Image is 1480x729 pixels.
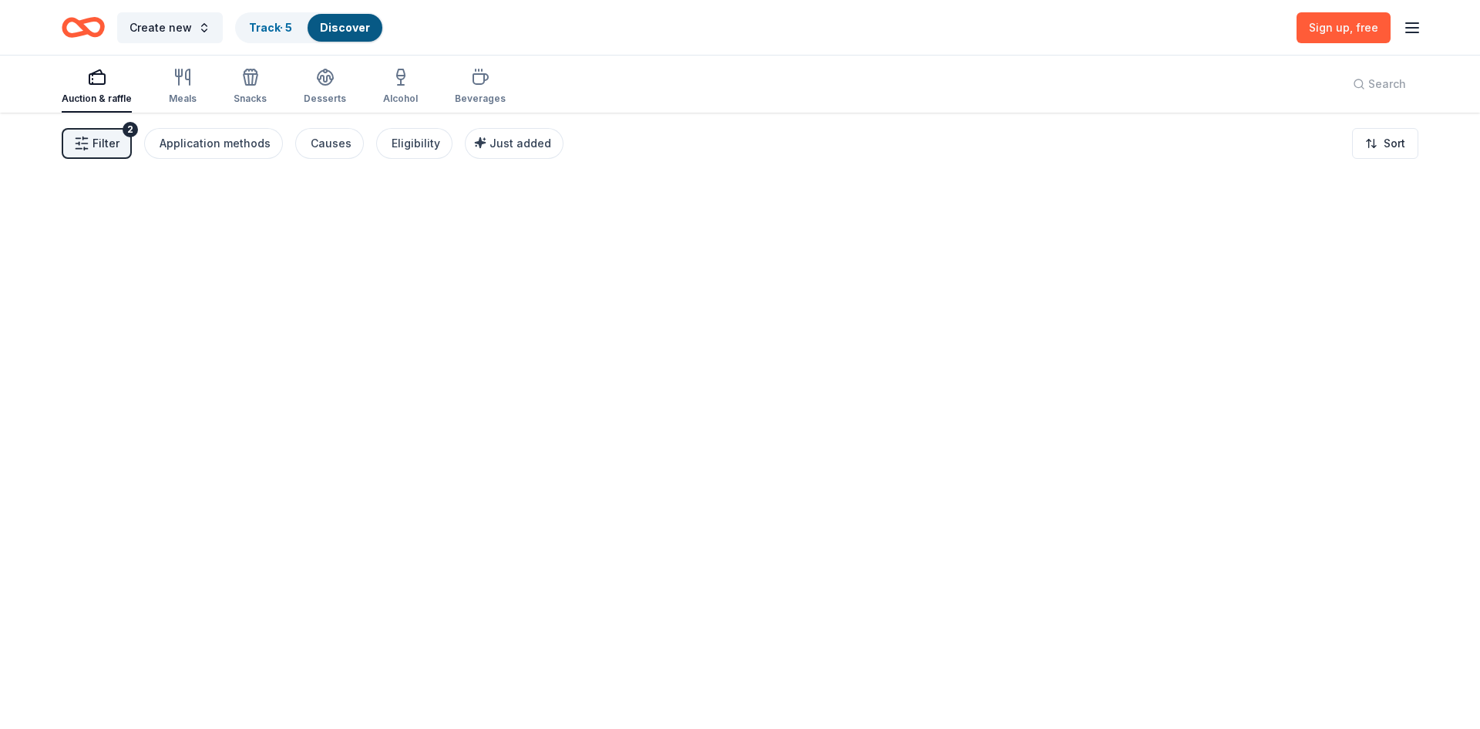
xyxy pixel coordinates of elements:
div: Alcohol [383,93,418,105]
button: Desserts [304,62,346,113]
span: Just added [489,137,551,150]
span: Filter [92,134,119,153]
span: , free [1350,21,1378,34]
button: Just added [465,128,563,159]
a: Home [62,9,105,46]
span: Create new [129,19,192,37]
div: Meals [169,93,197,105]
span: Sort [1384,134,1405,153]
span: Sign up [1309,21,1378,34]
a: Sign up, free [1297,12,1391,43]
button: Alcohol [383,62,418,113]
button: Sort [1352,128,1418,159]
button: Causes [295,128,364,159]
a: Discover [320,21,370,34]
button: Eligibility [376,128,452,159]
button: Snacks [234,62,267,113]
button: Track· 5Discover [235,12,384,43]
button: Beverages [455,62,506,113]
button: Meals [169,62,197,113]
div: Beverages [455,93,506,105]
button: Auction & raffle [62,62,132,113]
div: Application methods [160,134,271,153]
a: Track· 5 [249,21,292,34]
div: Causes [311,134,351,153]
div: Auction & raffle [62,93,132,105]
button: Create new [117,12,223,43]
div: 2 [123,122,138,137]
div: Desserts [304,93,346,105]
button: Filter2 [62,128,132,159]
div: Snacks [234,93,267,105]
div: Eligibility [392,134,440,153]
button: Application methods [144,128,283,159]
